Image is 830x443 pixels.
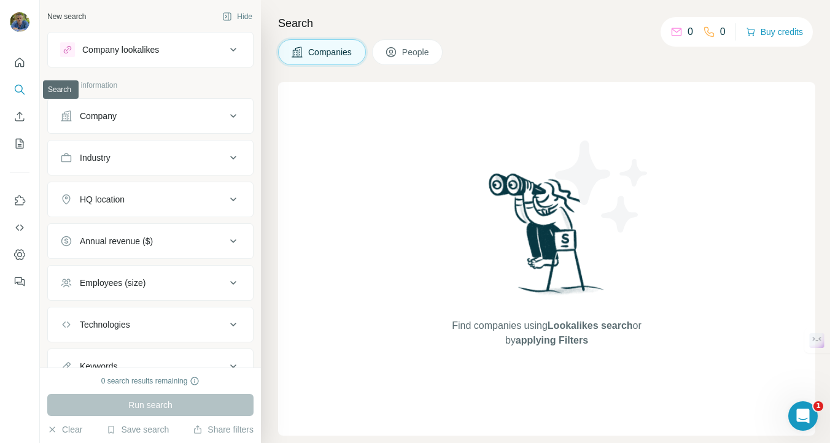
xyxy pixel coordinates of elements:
[48,143,253,172] button: Industry
[10,52,29,74] button: Quick start
[10,217,29,239] button: Use Surfe API
[48,185,253,214] button: HQ location
[80,235,153,247] div: Annual revenue ($)
[10,12,29,32] img: Avatar
[10,271,29,293] button: Feedback
[48,268,253,298] button: Employees (size)
[80,277,145,289] div: Employees (size)
[402,46,430,58] span: People
[80,193,125,206] div: HQ location
[193,423,254,436] button: Share filters
[10,133,29,155] button: My lists
[48,226,253,256] button: Annual revenue ($)
[548,320,633,331] span: Lookalikes search
[278,15,815,32] h4: Search
[48,101,253,131] button: Company
[48,35,253,64] button: Company lookalikes
[48,310,253,339] button: Technologies
[80,110,117,122] div: Company
[688,25,693,39] p: 0
[746,23,803,40] button: Buy credits
[10,79,29,101] button: Search
[47,423,82,436] button: Clear
[82,44,159,56] div: Company lookalikes
[10,190,29,212] button: Use Surfe on LinkedIn
[48,352,253,381] button: Keywords
[720,25,726,39] p: 0
[813,401,823,411] span: 1
[214,7,261,26] button: Hide
[101,376,200,387] div: 0 search results remaining
[308,46,353,58] span: Companies
[80,152,111,164] div: Industry
[483,170,611,307] img: Surfe Illustration - Woman searching with binoculars
[448,318,645,348] span: Find companies using or by
[547,131,657,242] img: Surfe Illustration - Stars
[47,11,86,22] div: New search
[788,401,818,431] iframe: Intercom live chat
[10,244,29,266] button: Dashboard
[47,80,254,91] p: Company information
[10,106,29,128] button: Enrich CSV
[516,335,588,345] span: applying Filters
[80,318,130,331] div: Technologies
[80,360,117,372] div: Keywords
[106,423,169,436] button: Save search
